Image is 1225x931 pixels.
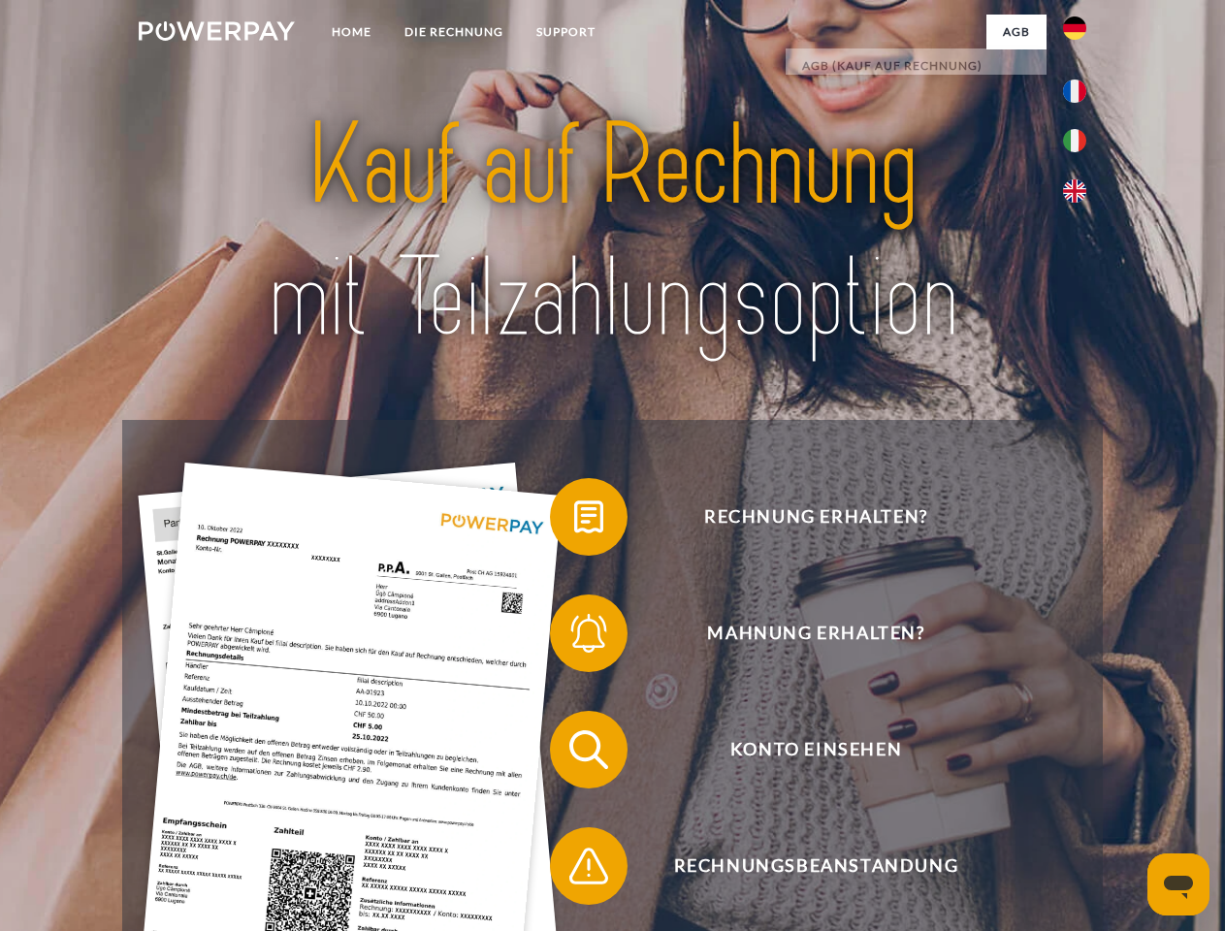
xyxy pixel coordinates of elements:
[1147,853,1209,915] iframe: Schaltfläche zum Öffnen des Messaging-Fensters
[564,725,613,774] img: qb_search.svg
[550,594,1054,672] button: Mahnung erhalten?
[578,711,1053,788] span: Konto einsehen
[564,842,613,890] img: qb_warning.svg
[1063,179,1086,203] img: en
[139,21,295,41] img: logo-powerpay-white.svg
[786,48,1047,83] a: AGB (Kauf auf Rechnung)
[388,15,520,49] a: DIE RECHNUNG
[550,827,1054,905] button: Rechnungsbeanstandung
[1063,16,1086,40] img: de
[185,93,1040,371] img: title-powerpay_de.svg
[1063,129,1086,152] img: it
[1063,80,1086,103] img: fr
[315,15,388,49] a: Home
[520,15,612,49] a: SUPPORT
[578,478,1053,556] span: Rechnung erhalten?
[564,609,613,658] img: qb_bell.svg
[564,493,613,541] img: qb_bill.svg
[550,478,1054,556] button: Rechnung erhalten?
[986,15,1047,49] a: agb
[550,711,1054,788] button: Konto einsehen
[578,827,1053,905] span: Rechnungsbeanstandung
[578,594,1053,672] span: Mahnung erhalten?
